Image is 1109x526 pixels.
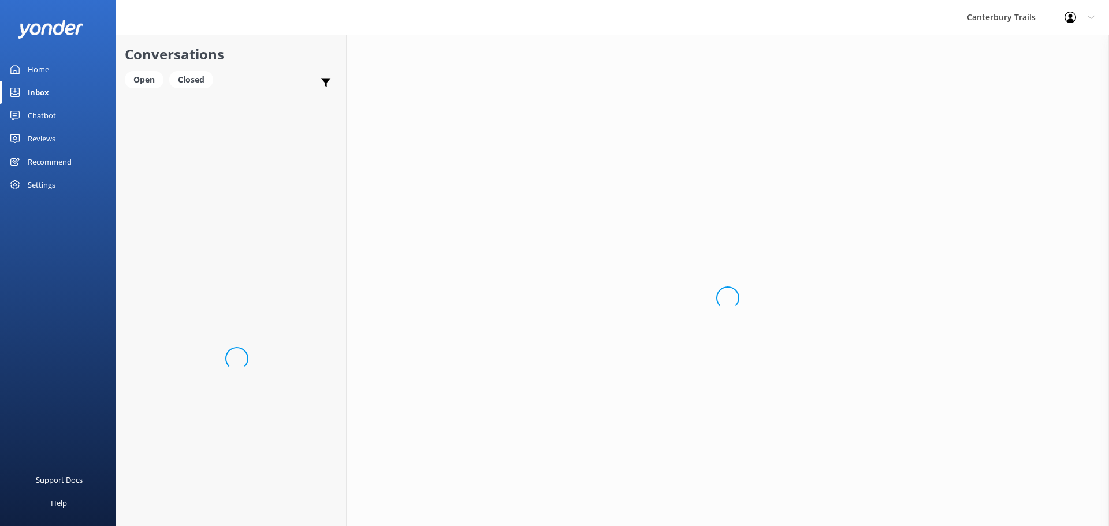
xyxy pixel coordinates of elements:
a: Closed [169,73,219,85]
a: Open [125,73,169,85]
div: Recommend [28,150,72,173]
div: Open [125,71,163,88]
h2: Conversations [125,43,337,65]
div: Settings [28,173,55,196]
div: Chatbot [28,104,56,127]
img: yonder-white-logo.png [17,20,84,39]
div: Help [51,491,67,514]
div: Inbox [28,81,49,104]
div: Reviews [28,127,55,150]
div: Home [28,58,49,81]
div: Support Docs [36,468,83,491]
div: Closed [169,71,213,88]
